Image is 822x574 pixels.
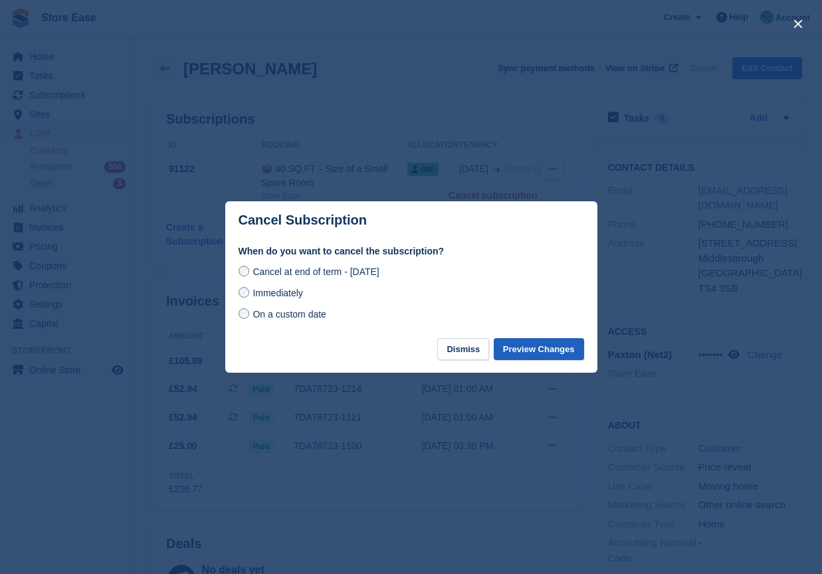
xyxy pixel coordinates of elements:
[239,244,584,258] label: When do you want to cancel the subscription?
[437,338,489,360] button: Dismiss
[253,288,302,298] span: Immediately
[253,266,379,277] span: Cancel at end of term - [DATE]
[253,309,326,320] span: On a custom date
[787,13,809,35] button: close
[239,266,249,276] input: Cancel at end of term - [DATE]
[239,308,249,319] input: On a custom date
[239,213,367,228] p: Cancel Subscription
[239,287,249,298] input: Immediately
[494,338,584,360] button: Preview Changes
